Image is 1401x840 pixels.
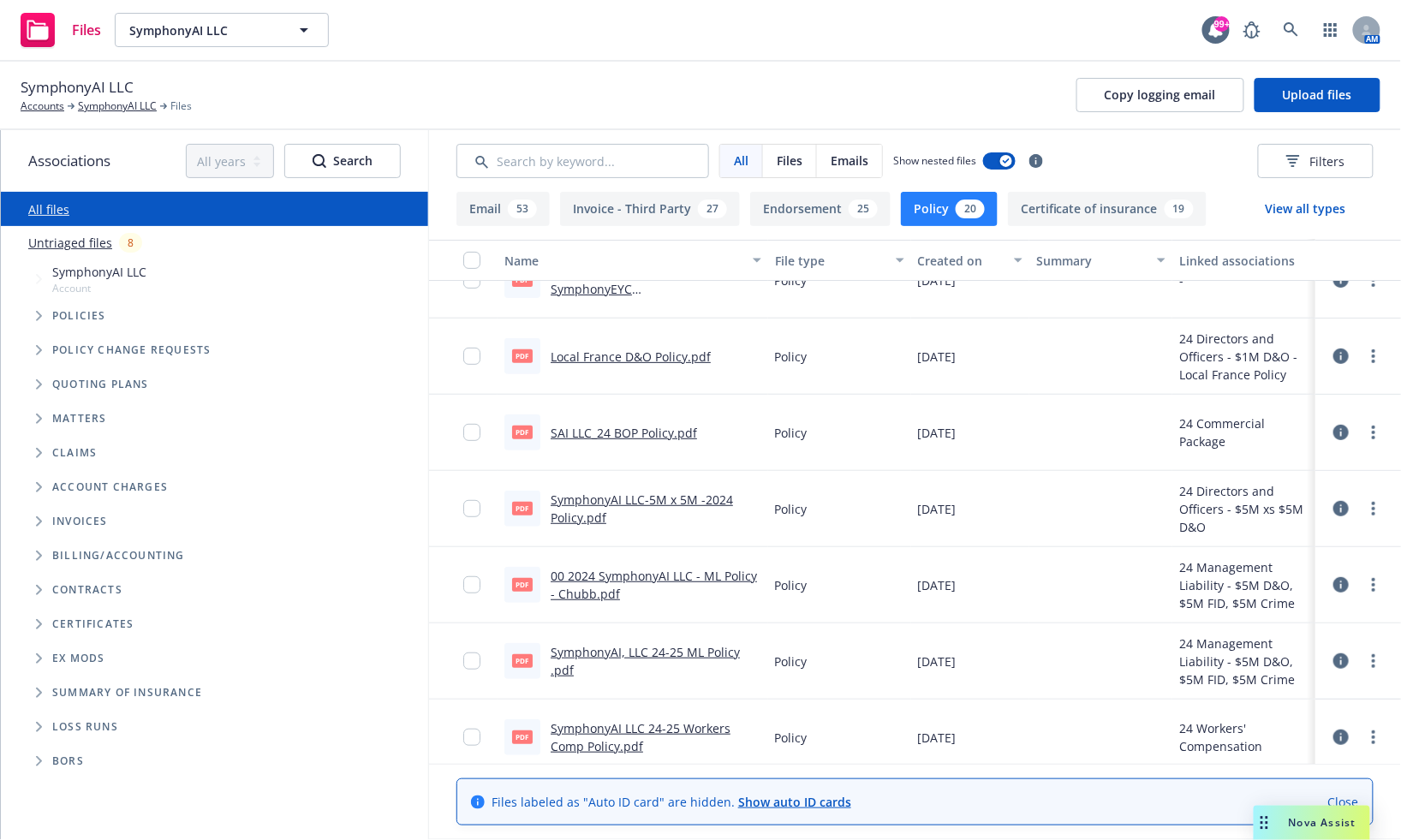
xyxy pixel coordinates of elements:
[734,152,748,170] span: All
[313,154,326,168] svg: Search
[52,448,97,458] span: Claims
[52,756,84,766] span: BORs
[918,252,1005,270] div: Created on
[504,252,742,270] div: Name
[52,263,146,281] span: SymphonyAI LLC
[1314,13,1348,47] a: Switch app
[1274,13,1309,47] a: Search
[72,23,101,37] span: Files
[1179,719,1309,755] div: 24 Workers' Compensation
[551,491,733,526] a: SymphonyAI LLC-5M x 5M -2024 Policy.pdf
[21,76,134,98] span: SymphonyAI LLC
[492,793,851,811] span: Files labeled as "Auto ID card" are hidden.
[52,311,106,321] span: Policies
[918,576,957,594] span: [DATE]
[911,240,1030,281] button: Created on
[750,192,891,226] button: Endorsement
[1,259,428,539] div: Tree Example
[901,192,998,226] button: Policy
[512,730,533,743] span: pdf
[52,281,146,295] span: Account
[738,794,851,810] a: Show auto ID cards
[1363,651,1384,671] a: more
[768,240,911,281] button: File type
[1,539,428,778] div: Folder Tree Example
[52,653,104,664] span: Ex Mods
[1238,192,1374,226] button: View all types
[1179,252,1309,270] div: Linked associations
[119,233,142,253] div: 8
[78,98,157,114] a: SymphonyAI LLC
[1214,16,1230,32] div: 99+
[1283,86,1352,103] span: Upload files
[170,98,192,114] span: Files
[1179,414,1309,450] div: 24 Commercial Package
[52,414,106,424] span: Matters
[313,145,373,177] div: Search
[456,144,709,178] input: Search by keyword...
[1363,498,1384,519] a: more
[1235,13,1269,47] a: Report a Bug
[1258,144,1374,178] button: Filters
[21,98,64,114] a: Accounts
[284,144,401,178] button: SearchSearch
[551,349,711,365] a: Local France D&O Policy.pdf
[498,240,768,281] button: Name
[1105,86,1216,103] span: Copy logging email
[1363,346,1384,366] a: more
[551,263,713,315] a: [DATE]-[DATE] - D&O Policy - SymphonyEYC [GEOGRAPHIC_DATA]pdf
[28,201,69,217] a: All files
[956,200,985,218] div: 20
[918,729,957,747] span: [DATE]
[52,585,122,595] span: Contracts
[1179,482,1309,536] div: 24 Directors and Officers - $5M xs $5M D&O
[1179,558,1309,612] div: 24 Management Liability - $5M D&O, $5M FID, $5M Crime
[1255,78,1380,112] button: Upload files
[775,252,885,270] div: File type
[775,652,808,670] span: Policy
[52,516,108,527] span: Invoices
[551,644,740,678] a: SymphonyAI, LLC 24-25 ML Policy .pdf
[512,502,533,515] span: pdf
[1328,793,1359,811] a: Close
[52,551,185,561] span: Billing/Accounting
[463,652,480,670] input: Toggle Row Selected
[1363,575,1384,595] a: more
[918,500,957,518] span: [DATE]
[775,348,808,366] span: Policy
[918,348,957,366] span: [DATE]
[1172,240,1315,281] button: Linked associations
[1310,152,1345,170] span: Filters
[775,424,808,442] span: Policy
[463,729,480,746] input: Toggle Row Selected
[551,568,757,602] a: 00 2024 SymphonyAI LLC - ML Policy - Chubb.pdf
[463,576,480,593] input: Toggle Row Selected
[28,150,110,172] span: Associations
[52,482,168,492] span: Account charges
[463,500,480,517] input: Toggle Row Selected
[463,348,480,365] input: Toggle Row Selected
[831,152,868,170] span: Emails
[52,722,118,732] span: Loss Runs
[52,345,211,355] span: Policy change requests
[463,252,480,269] input: Select all
[1179,330,1309,384] div: 24 Directors and Officers - $1M D&O - Local France Policy
[512,578,533,591] span: pdf
[508,200,537,218] div: 53
[1286,152,1345,170] span: Filters
[1254,806,1370,840] button: Nova Assist
[551,425,697,441] a: SAI LLC_24 BOP Policy.pdf
[115,13,329,47] button: SymphonyAI LLC
[52,688,202,698] span: Summary of insurance
[1008,192,1207,226] button: Certificate of insurance
[698,200,727,218] div: 27
[456,192,550,226] button: Email
[775,576,808,594] span: Policy
[560,192,740,226] button: Invoice - Third Party
[1076,78,1244,112] button: Copy logging email
[918,652,957,670] span: [DATE]
[52,379,149,390] span: Quoting plans
[1029,240,1172,281] button: Summary
[52,619,134,629] span: Certificates
[1165,200,1194,218] div: 19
